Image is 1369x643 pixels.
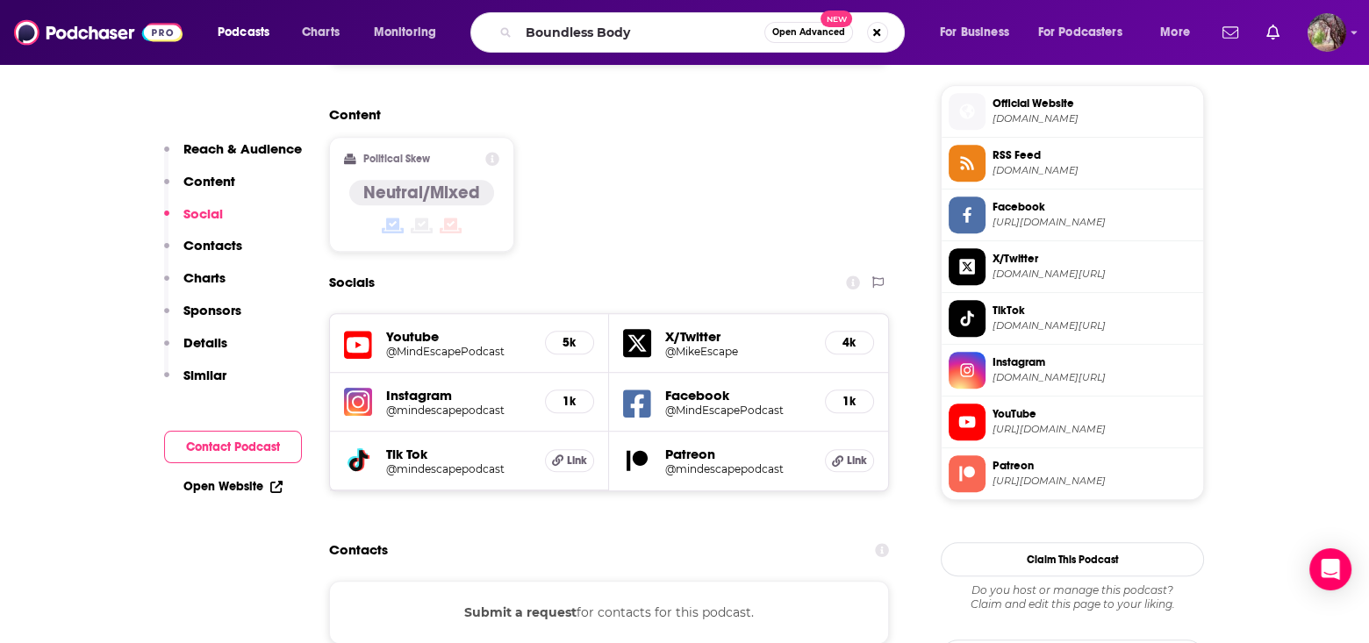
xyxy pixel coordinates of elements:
[949,455,1196,492] a: Patreon[URL][DOMAIN_NAME]
[993,112,1196,125] span: linktr.ee
[344,388,372,416] img: iconImage
[329,106,875,123] h2: Content
[560,335,579,350] h5: 5k
[821,11,852,27] span: New
[665,462,811,475] a: @mindescapepodcast
[519,18,764,46] input: Search podcasts, credits, & more...
[164,431,302,463] button: Contact Podcast
[1027,18,1148,46] button: open menu
[362,18,459,46] button: open menu
[993,303,1196,318] span: TikTok
[464,603,577,622] button: Submit a request
[772,28,845,37] span: Open Advanced
[164,367,226,399] button: Similar
[993,251,1196,267] span: X/Twitter
[1160,20,1190,45] span: More
[949,404,1196,440] a: YouTube[URL][DOMAIN_NAME]
[567,454,587,468] span: Link
[183,140,302,157] p: Reach & Audience
[993,475,1196,488] span: https://www.patreon.com/mindescapepodcast
[993,423,1196,436] span: https://www.youtube.com/@MindEscapePodcast
[374,20,436,45] span: Monitoring
[302,20,340,45] span: Charts
[993,164,1196,177] span: anchor.fm
[164,173,235,205] button: Content
[840,335,859,350] h5: 4k
[1038,20,1122,45] span: For Podcasters
[941,583,1204,611] div: Claim and edit this page to your liking.
[183,173,235,189] p: Content
[164,140,302,173] button: Reach & Audience
[949,93,1196,130] a: Official Website[DOMAIN_NAME]
[665,387,811,404] h5: Facebook
[825,449,874,472] a: Link
[183,334,227,351] p: Details
[290,18,350,46] a: Charts
[764,22,853,43] button: Open AdvancedNew
[14,16,183,49] img: Podchaser - Follow, Share and Rate Podcasts
[164,237,242,269] button: Contacts
[363,153,430,165] h2: Political Skew
[183,479,283,494] a: Open Website
[941,542,1204,576] button: Claim This Podcast
[386,404,531,417] a: @mindescapepodcast
[928,18,1031,46] button: open menu
[665,446,811,462] h5: Patreon
[840,394,859,409] h5: 1k
[993,199,1196,215] span: Facebook
[183,302,241,318] p: Sponsors
[1309,548,1351,590] div: Open Intercom Messenger
[1215,18,1245,47] a: Show notifications dropdown
[993,458,1196,474] span: Patreon
[993,354,1196,370] span: Instagram
[363,182,480,204] h4: Neutral/Mixed
[846,454,866,468] span: Link
[1259,18,1287,47] a: Show notifications dropdown
[183,237,242,254] p: Contacts
[949,145,1196,182] a: RSS Feed[DOMAIN_NAME]
[164,269,226,302] button: Charts
[1308,13,1346,52] button: Show profile menu
[386,387,531,404] h5: Instagram
[993,268,1196,281] span: twitter.com/MikeEscape
[218,20,269,45] span: Podcasts
[949,196,1196,233] a: Facebook[URL][DOMAIN_NAME]
[1148,18,1212,46] button: open menu
[386,328,531,345] h5: Youtube
[993,147,1196,163] span: RSS Feed
[386,462,531,475] a: @mindescapepodcast
[164,205,223,238] button: Social
[183,367,226,383] p: Similar
[164,302,241,334] button: Sponsors
[941,583,1204,597] span: Do you host or manage this podcast?
[487,12,921,53] div: Search podcasts, credits, & more...
[545,449,594,472] a: Link
[949,300,1196,337] a: TikTok[DOMAIN_NAME][URL]
[386,446,531,462] h5: Tik Tok
[665,404,811,417] a: @MindEscapePodcast
[993,216,1196,229] span: https://www.facebook.com/MindEscapePodcast
[993,319,1196,332] span: tiktok.com/@mindescapepodcast
[949,352,1196,389] a: Instagram[DOMAIN_NAME][URL]
[1308,13,1346,52] span: Logged in as MSanz
[940,20,1009,45] span: For Business
[665,345,811,358] a: @MikeEscape
[386,345,531,358] a: @MindEscapePodcast
[183,205,223,222] p: Social
[205,18,292,46] button: open menu
[993,96,1196,111] span: Official Website
[993,371,1196,384] span: instagram.com/mindescapepodcast
[560,394,579,409] h5: 1k
[183,269,226,286] p: Charts
[949,248,1196,285] a: X/Twitter[DOMAIN_NAME][URL]
[1308,13,1346,52] img: User Profile
[329,266,375,299] h2: Socials
[329,533,388,567] h2: Contacts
